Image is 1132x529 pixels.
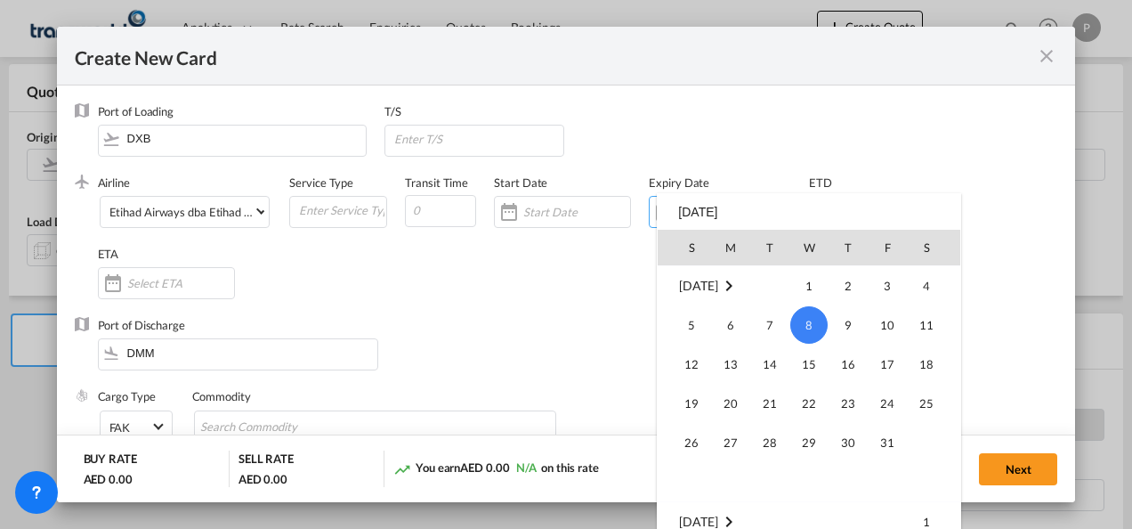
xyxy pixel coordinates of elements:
td: Friday October 10 2025 [868,305,907,345]
td: Monday October 6 2025 [711,305,750,345]
th: S [658,230,711,265]
span: 16 [830,346,866,382]
span: 20 [713,386,748,421]
span: 17 [869,346,905,382]
span: 24 [869,386,905,421]
tr: Week undefined [658,462,960,502]
td: Tuesday October 7 2025 [750,305,789,345]
tr: Week 2 [658,305,960,345]
td: Thursday October 2 2025 [829,266,868,306]
span: 5 [674,307,709,343]
td: Sunday October 5 2025 [658,305,711,345]
td: Tuesday October 14 2025 [750,345,789,384]
span: 28 [752,425,788,460]
tr: Week 5 [658,423,960,462]
th: S [907,230,960,265]
th: T [750,230,789,265]
span: 15 [791,346,827,382]
span: 31 [869,425,905,460]
td: Sunday October 12 2025 [658,345,711,384]
tr: Week 3 [658,345,960,384]
tr: Week 4 [658,384,960,423]
td: Wednesday October 22 2025 [789,384,829,423]
span: 18 [909,346,944,382]
td: Monday October 13 2025 [711,345,750,384]
span: 30 [830,425,866,460]
td: Friday October 17 2025 [868,345,907,384]
span: 25 [909,386,944,421]
td: Thursday October 16 2025 [829,345,868,384]
span: 29 [791,425,827,460]
span: 26 [674,425,709,460]
td: Thursday October 30 2025 [829,423,868,462]
span: 12 [674,346,709,382]
td: Tuesday October 21 2025 [750,384,789,423]
td: Monday October 27 2025 [711,423,750,462]
th: T [829,230,868,265]
td: Monday October 20 2025 [711,384,750,423]
td: Tuesday October 28 2025 [750,423,789,462]
span: 3 [869,268,905,304]
span: 6 [713,307,748,343]
td: Saturday October 11 2025 [907,305,960,345]
td: Friday October 3 2025 [868,266,907,306]
span: 14 [752,346,788,382]
td: Thursday October 23 2025 [829,384,868,423]
span: 22 [791,386,827,421]
span: 13 [713,346,748,382]
span: [DATE] [679,279,717,294]
td: Friday October 31 2025 [868,423,907,462]
span: 27 [713,425,748,460]
span: 4 [909,268,944,304]
span: 11 [909,307,944,343]
td: Sunday October 26 2025 [658,423,711,462]
span: 1 [791,268,827,304]
td: Saturday October 18 2025 [907,345,960,384]
th: M [711,230,750,265]
td: Friday October 24 2025 [868,384,907,423]
span: 10 [869,307,905,343]
td: October 2025 [658,266,789,306]
span: 21 [752,386,788,421]
span: 19 [674,386,709,421]
td: Wednesday October 15 2025 [789,345,829,384]
tr: Week 1 [658,266,960,306]
span: 9 [830,307,866,343]
th: W [789,230,829,265]
td: Thursday October 9 2025 [829,305,868,345]
td: Saturday October 4 2025 [907,266,960,306]
span: 8 [790,306,828,344]
th: F [868,230,907,265]
span: 7 [752,307,788,343]
span: 2 [830,268,866,304]
td: Sunday October 19 2025 [658,384,711,423]
span: 23 [830,386,866,421]
td: Wednesday October 1 2025 [789,266,829,306]
td: Wednesday October 8 2025 [789,305,829,345]
td: Wednesday October 29 2025 [789,423,829,462]
td: Saturday October 25 2025 [907,384,960,423]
